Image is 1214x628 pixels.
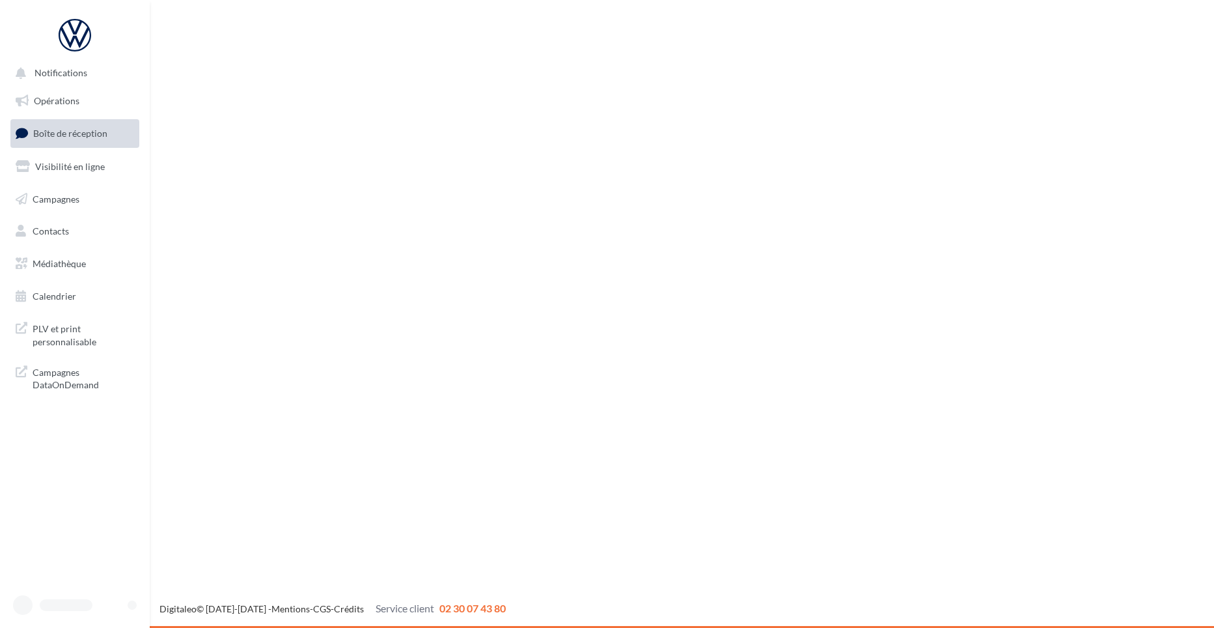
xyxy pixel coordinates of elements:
a: Crédits [334,603,364,614]
a: Calendrier [8,283,142,310]
a: Visibilité en ligne [8,153,142,180]
a: PLV et print personnalisable [8,315,142,353]
a: CGS [313,603,331,614]
a: Mentions [271,603,310,614]
span: Calendrier [33,291,76,302]
span: Opérations [34,95,79,106]
span: Campagnes DataOnDemand [33,364,134,392]
span: 02 30 07 43 80 [439,602,506,614]
span: Visibilité en ligne [35,161,105,172]
span: PLV et print personnalisable [33,320,134,348]
span: Campagnes [33,193,79,204]
span: © [DATE]-[DATE] - - - [159,603,506,614]
a: Contacts [8,218,142,245]
a: Médiathèque [8,250,142,278]
span: Médiathèque [33,258,86,269]
a: Boîte de réception [8,119,142,147]
a: Digitaleo [159,603,197,614]
a: Opérations [8,87,142,115]
span: Boîte de réception [33,128,107,139]
a: Campagnes DataOnDemand [8,358,142,397]
a: Campagnes [8,186,142,213]
span: Notifications [34,68,87,79]
span: Contacts [33,225,69,236]
span: Service client [376,602,434,614]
